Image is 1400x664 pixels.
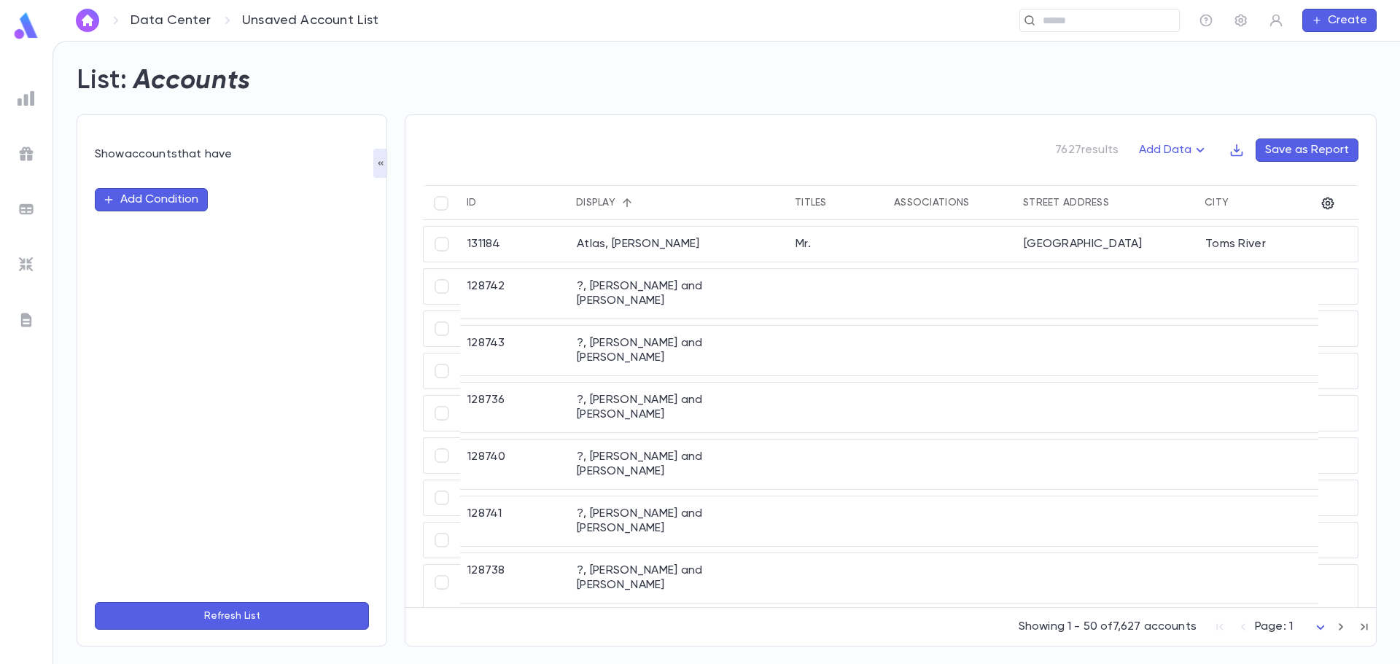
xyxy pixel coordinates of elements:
div: ?, [PERSON_NAME] and [PERSON_NAME] [569,383,788,432]
h2: Accounts [133,65,251,97]
p: Unsaved Account List [242,12,379,28]
div: 128741 [460,496,569,546]
p: Showing 1 - 50 of 7,627 accounts [1019,620,1197,634]
div: [GEOGRAPHIC_DATA] [1016,227,1198,262]
img: logo [12,12,41,40]
div: Associations [894,197,969,208]
div: Street Address [1023,197,1109,208]
div: 128736 [460,383,569,432]
img: campaigns_grey.99e729a5f7ee94e3726e6486bddda8f1.svg [17,145,35,163]
div: ?, [PERSON_NAME] and [PERSON_NAME] [569,553,788,603]
div: City [1205,197,1229,208]
img: home_white.a664292cf8c1dea59945f0da9f25487c.svg [79,15,96,26]
button: Refresh List [95,602,369,630]
div: ?, [PERSON_NAME] and [PERSON_NAME] [569,326,788,375]
div: ID [467,197,477,208]
p: 7627 results [1055,143,1119,157]
div: Show accounts that have [95,147,369,162]
button: Create [1302,9,1377,32]
div: 128740 [460,440,569,489]
div: Page: 1 [1255,616,1329,638]
div: ?, [PERSON_NAME] and [PERSON_NAME] [569,440,788,489]
div: 128743 [460,326,569,375]
img: letters_grey.7941b92b52307dd3b8a917253454ce1c.svg [17,311,35,329]
div: Atlas, [PERSON_NAME] [569,227,788,262]
div: 131184 [460,227,569,262]
span: Page: 1 [1255,621,1293,633]
div: ?, [PERSON_NAME] and [PERSON_NAME] [569,269,788,319]
div: Display [576,197,615,208]
img: reports_grey.c525e4749d1bce6a11f5fe2a8de1b229.svg [17,90,35,107]
h2: List: [77,65,128,97]
button: Sort [615,191,639,214]
div: 128738 [460,553,569,603]
button: Save as Report [1256,138,1358,162]
a: Data Center [131,12,211,28]
div: Mr. [788,227,887,262]
div: Titles [795,197,827,208]
div: Toms River [1198,227,1356,262]
button: Add Condition [95,188,208,211]
div: ?, [PERSON_NAME] and [PERSON_NAME] [569,496,788,546]
img: batches_grey.339ca447c9d9533ef1741baa751efc33.svg [17,200,35,218]
button: Add Data [1130,138,1218,162]
img: imports_grey.530a8a0e642e233f2baf0ef88e8c9fcb.svg [17,256,35,273]
div: 128742 [460,269,569,319]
